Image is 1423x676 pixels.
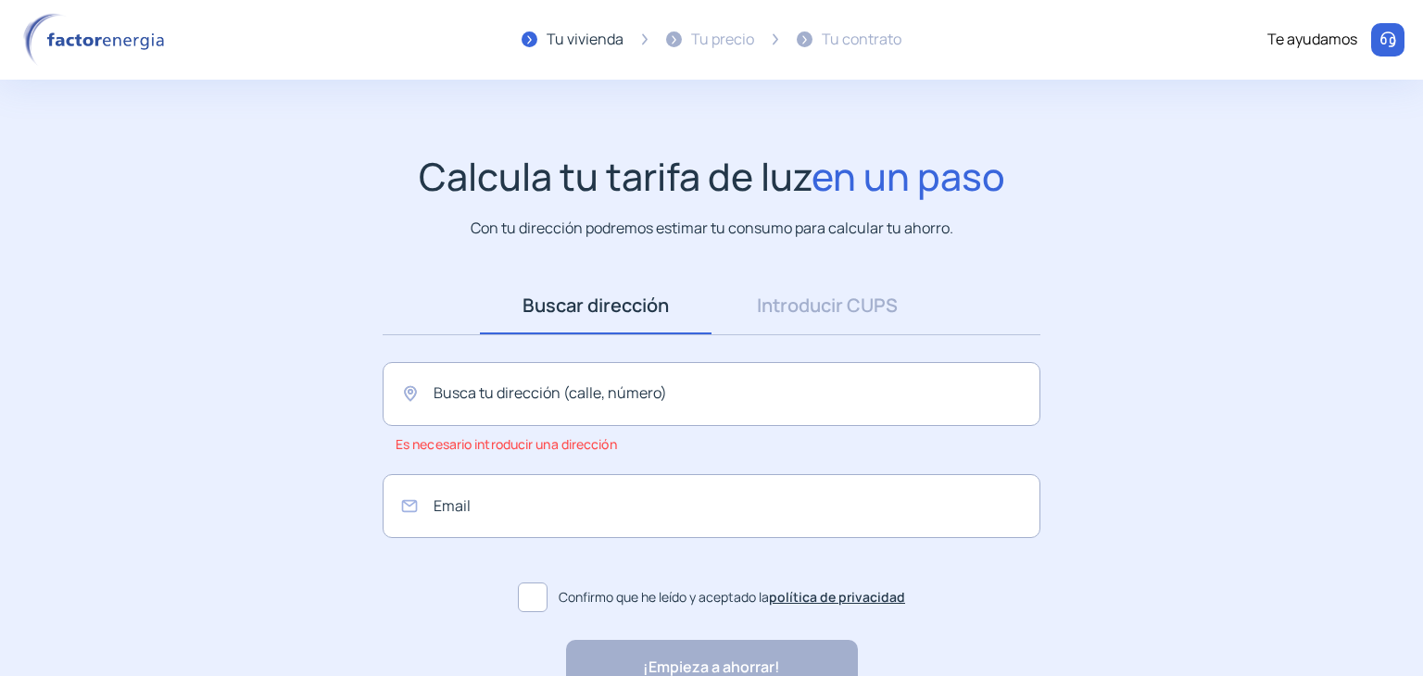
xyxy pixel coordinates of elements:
[547,28,623,52] div: Tu vivienda
[471,217,953,240] p: Con tu dirección podremos estimar tu consumo para calcular tu ahorro.
[396,426,617,463] span: Es necesario introducir una dirección
[559,587,905,607] span: Confirmo que he leído y aceptado la
[769,588,905,606] a: política de privacidad
[480,277,711,334] a: Buscar dirección
[1379,31,1397,49] img: llamar
[812,150,1005,202] span: en un paso
[419,154,1005,199] h1: Calcula tu tarifa de luz
[1267,28,1357,52] div: Te ayudamos
[691,28,754,52] div: Tu precio
[19,13,176,67] img: logo factor
[711,277,943,334] a: Introducir CUPS
[822,28,901,52] div: Tu contrato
